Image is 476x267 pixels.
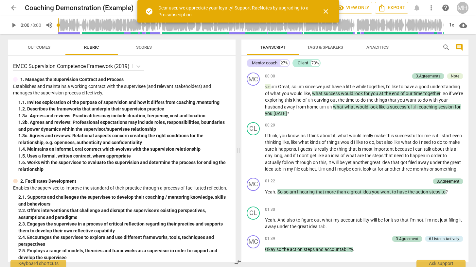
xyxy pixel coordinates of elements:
span: cloud_download [459,21,467,29]
span: I [419,140,421,145]
div: 1. 2. Describes the frameworks that underpin their supervision practice [18,106,230,112]
span: because [395,146,413,152]
div: 1. 6. Works with the supervisee to evaluate the supervision and determine the process for ending ... [18,159,230,173]
span: long [273,153,282,158]
span: day [265,153,273,158]
span: Transcript [260,45,286,50]
div: Change speaker [247,122,260,135]
button: Show/Hide comments [454,42,465,53]
span: , [282,153,284,158]
div: Mentor coach [252,60,277,66]
span: don't [299,153,310,158]
span: success [324,91,341,96]
span: important [374,146,395,152]
span: you [371,91,379,96]
span: it [275,146,278,152]
span: order [431,153,443,158]
span: it [328,160,332,165]
span: that [388,97,397,103]
span: compare_arrows [234,259,242,266]
span: So [443,91,449,96]
div: 1. 3a. Agrees and reviews: Practicalities may include duration, frequency, cost and location [18,112,230,119]
span: is [358,146,362,152]
span: that [391,160,400,165]
span: . [275,189,277,194]
span: my [287,166,294,172]
span: husband [265,104,284,109]
span: , [374,140,376,145]
span: look [369,104,379,109]
button: Search [441,42,451,53]
span: ? [287,111,289,116]
span: I [297,189,299,194]
div: 1x [446,20,458,30]
span: have [332,84,343,89]
span: talk [424,146,432,152]
span: 0:00 [21,23,29,28]
div: Note [451,73,459,79]
span: time [345,97,355,103]
div: 1. 3b. Agrees and reviews: Professional expectations may include roles, responsibilities, boundar... [18,119,230,132]
span: what [344,104,356,109]
span: . [440,91,443,96]
button: Export [375,2,408,14]
span: , [289,140,291,145]
span: this [285,97,293,103]
span: out [330,97,338,103]
span: I [297,153,299,158]
span: I [335,166,337,172]
span: what [298,140,310,145]
span: volume_up [45,21,53,29]
div: 1. 4. Maintains an informal, oral contract which evolves with the supervision relationship [18,146,230,153]
span: carving [314,97,330,103]
span: a [347,189,351,194]
span: home [307,104,319,109]
span: filed [408,160,418,165]
span: this [319,160,326,165]
button: Play [8,19,20,31]
span: know [288,133,299,138]
span: of [265,91,270,96]
span: really [318,146,329,152]
span: I [307,133,309,138]
span: me [424,133,432,138]
span: would [349,133,362,138]
span: think [309,133,320,138]
span: to [355,97,361,103]
span: with [429,97,439,103]
span: So [277,189,284,194]
span: of [400,91,406,96]
span: do [423,97,429,103]
span: tab [274,166,282,172]
span: that [316,189,325,194]
span: through [295,160,313,165]
span: three [401,166,413,172]
span: , [336,133,338,138]
span: actually [265,160,282,165]
span: in [282,166,287,172]
span: . [316,166,318,172]
div: Ask support [416,260,466,267]
span: you [265,111,273,116]
span: follow [282,160,295,165]
span: at [372,166,378,172]
span: I [298,146,300,152]
p: Enables the supervisee to improve the standard of their practice through a process of facilitated... [13,185,230,192]
span: than [337,189,347,194]
span: for [455,104,461,109]
span: understanding [430,84,460,89]
span: like [356,140,364,145]
span: you [397,97,406,103]
span: for [417,133,424,138]
span: the [338,97,345,103]
span: can [415,146,424,152]
span: like [317,153,325,158]
span: , [310,91,312,96]
span: search [442,43,450,51]
span: since [305,84,316,89]
span: just [323,84,332,89]
span: Filler word [297,84,305,89]
span: what [270,91,282,96]
span: even [452,133,462,138]
button: View only [333,2,372,14]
